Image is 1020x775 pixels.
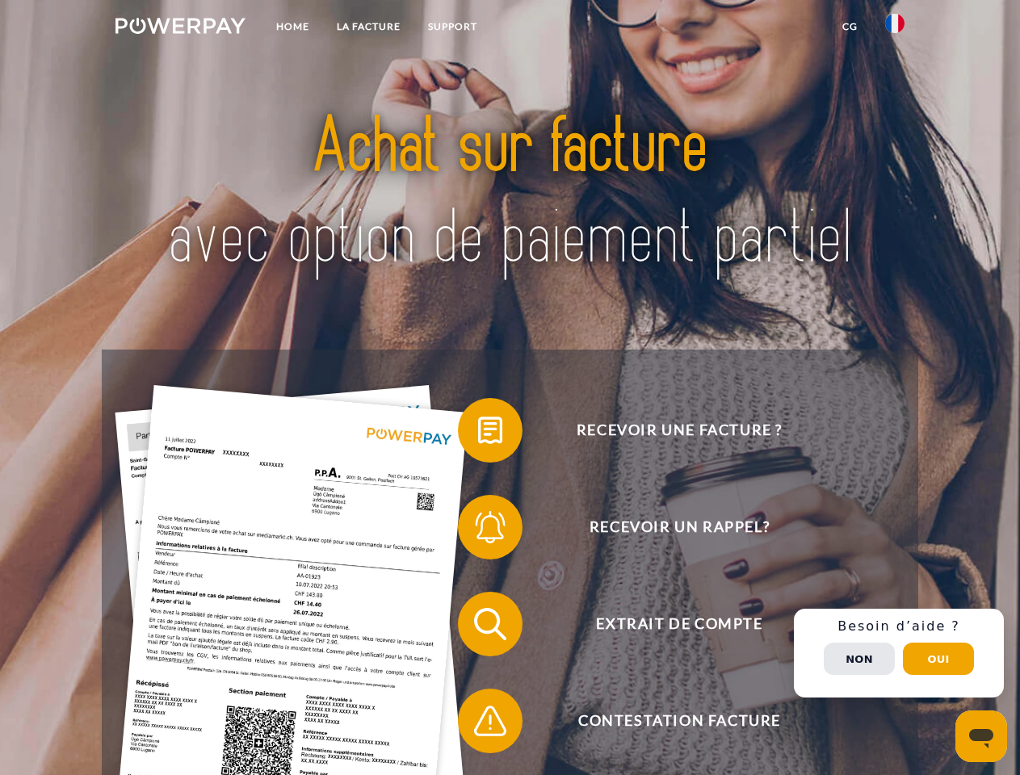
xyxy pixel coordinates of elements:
h3: Besoin d’aide ? [804,618,994,635]
button: Extrait de compte [458,592,878,656]
a: LA FACTURE [323,12,414,41]
span: Recevoir une facture ? [481,398,877,463]
iframe: Bouton de lancement de la fenêtre de messagerie [955,710,1007,762]
a: Home [262,12,323,41]
div: Schnellhilfe [794,609,1004,697]
span: Contestation Facture [481,689,877,753]
a: CG [829,12,871,41]
button: Oui [903,643,974,675]
span: Extrait de compte [481,592,877,656]
img: qb_warning.svg [470,701,510,741]
button: Contestation Facture [458,689,878,753]
img: logo-powerpay-white.svg [115,18,246,34]
img: qb_bill.svg [470,410,510,450]
button: Non [824,643,895,675]
img: qb_search.svg [470,604,510,644]
img: qb_bell.svg [470,507,510,547]
img: title-powerpay_fr.svg [154,77,866,309]
img: fr [885,14,905,33]
button: Recevoir une facture ? [458,398,878,463]
span: Recevoir un rappel? [481,495,877,559]
a: Support [414,12,491,41]
button: Recevoir un rappel? [458,495,878,559]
